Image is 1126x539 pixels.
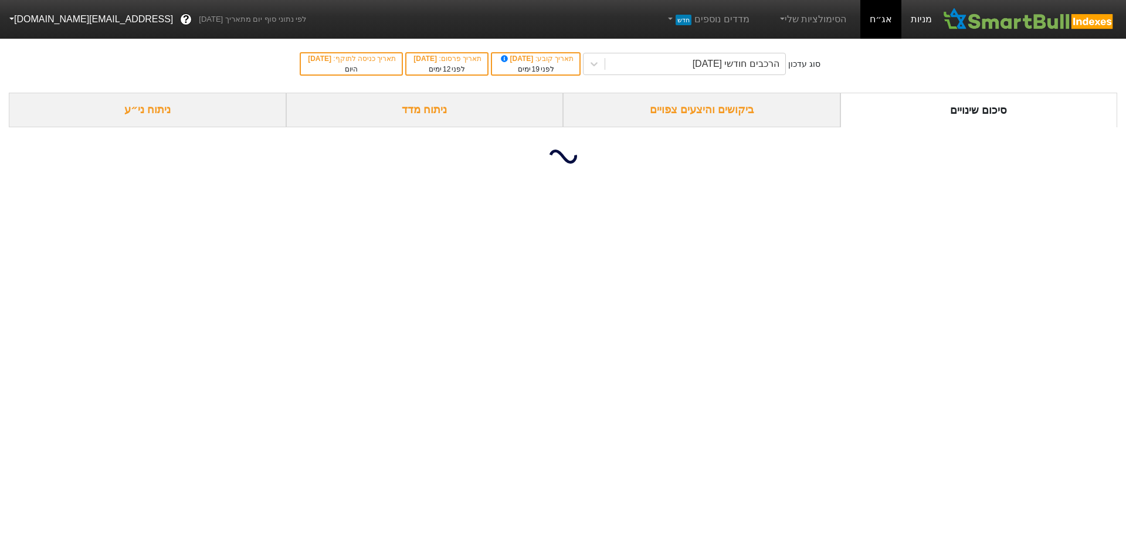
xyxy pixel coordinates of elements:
div: תאריך קובע : [498,53,574,64]
span: [DATE] [413,55,439,63]
div: לפני ימים [412,64,481,74]
a: הסימולציות שלי [773,8,852,31]
img: SmartBull [941,8,1117,31]
span: חדש [676,15,691,25]
span: [DATE] [308,55,333,63]
img: loading... [549,143,577,171]
span: 12 [443,65,450,73]
div: סוג עדכון [788,58,820,70]
div: הרכבים חודשי [DATE] [693,57,779,71]
div: תאריך כניסה לתוקף : [307,53,396,64]
a: מדדים נוספיםחדש [661,8,754,31]
span: לפי נתוני סוף יום מתאריך [DATE] [199,13,306,25]
span: [DATE] [499,55,535,63]
div: תאריך פרסום : [412,53,481,64]
div: ניתוח מדד [286,93,564,127]
div: ניתוח ני״ע [9,93,286,127]
span: ? [183,12,189,28]
span: 19 [532,65,540,73]
div: לפני ימים [498,64,574,74]
div: סיכום שינויים [840,93,1118,127]
div: ביקושים והיצעים צפויים [563,93,840,127]
span: היום [345,65,358,73]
